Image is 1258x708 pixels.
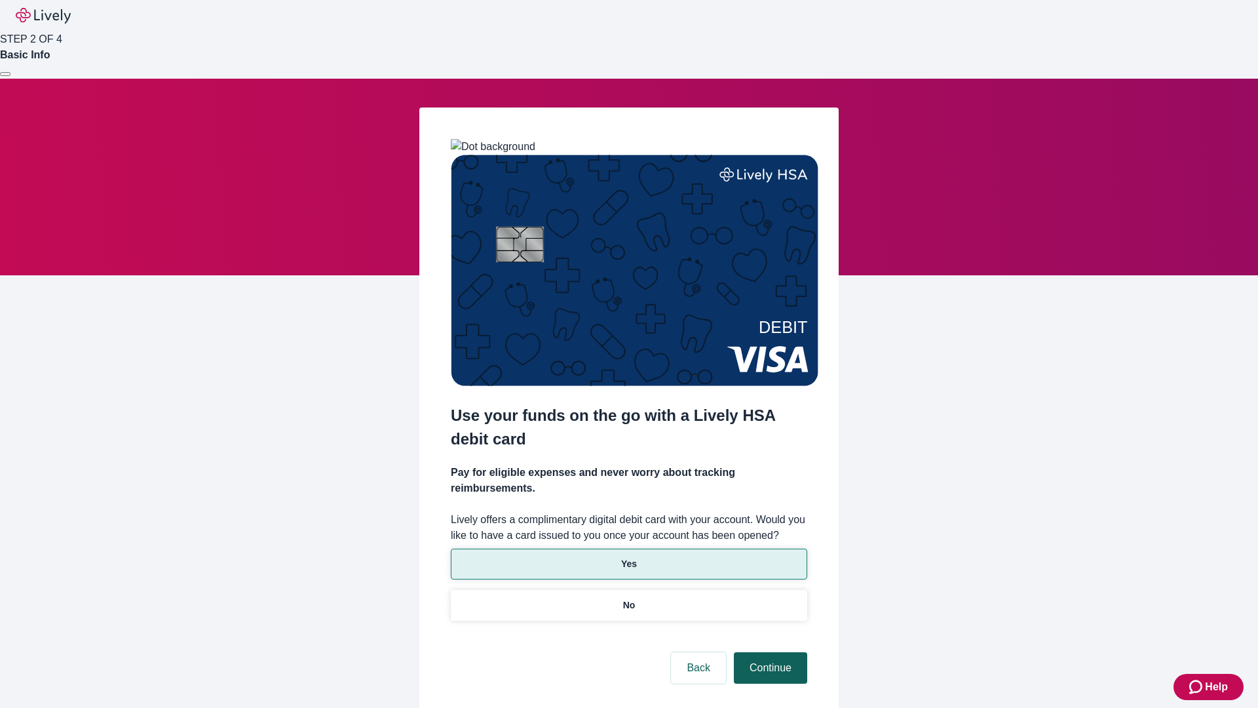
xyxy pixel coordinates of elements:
[734,652,807,684] button: Continue
[451,465,807,496] h4: Pay for eligible expenses and never worry about tracking reimbursements.
[451,139,535,155] img: Dot background
[671,652,726,684] button: Back
[451,590,807,621] button: No
[1189,679,1205,695] svg: Zendesk support icon
[451,512,807,543] label: Lively offers a complimentary digital debit card with your account. Would you like to have a card...
[623,599,636,612] p: No
[1173,674,1244,700] button: Zendesk support iconHelp
[621,557,637,571] p: Yes
[451,404,807,451] h2: Use your funds on the go with a Lively HSA debit card
[451,155,818,386] img: Debit card
[451,549,807,580] button: Yes
[16,8,71,24] img: Lively
[1205,679,1228,695] span: Help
